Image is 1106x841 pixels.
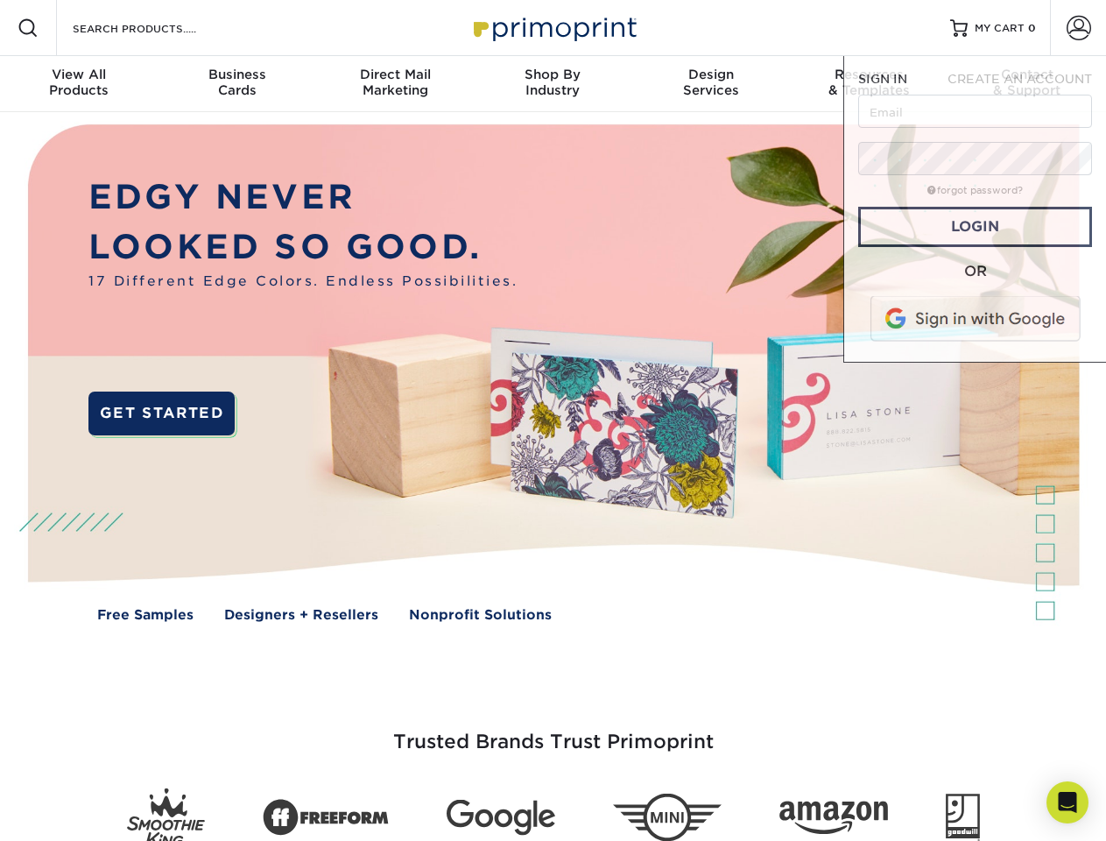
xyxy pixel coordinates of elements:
[927,185,1023,196] a: forgot password?
[474,67,631,98] div: Industry
[71,18,242,39] input: SEARCH PRODUCTS.....
[858,207,1092,247] a: Login
[632,56,790,112] a: DesignServices
[474,67,631,82] span: Shop By
[97,605,194,625] a: Free Samples
[790,56,947,112] a: Resources& Templates
[632,67,790,98] div: Services
[88,272,518,292] span: 17 Different Edge Colors. Endless Possibilities.
[790,67,947,82] span: Resources
[779,802,888,835] img: Amazon
[1028,22,1036,34] span: 0
[858,261,1092,282] div: OR
[41,689,1066,774] h3: Trusted Brands Trust Primoprint
[158,56,315,112] a: BusinessCards
[447,800,555,836] img: Google
[316,67,474,98] div: Marketing
[975,21,1025,36] span: MY CART
[474,56,631,112] a: Shop ByIndustry
[1046,781,1088,823] div: Open Intercom Messenger
[158,67,315,82] span: Business
[88,392,235,435] a: GET STARTED
[409,605,552,625] a: Nonprofit Solutions
[316,56,474,112] a: Direct MailMarketing
[790,67,947,98] div: & Templates
[88,223,518,272] p: LOOKED SO GOOD.
[158,67,315,98] div: Cards
[224,605,378,625] a: Designers + Resellers
[947,72,1092,86] span: CREATE AN ACCOUNT
[858,72,907,86] span: SIGN IN
[4,788,149,835] iframe: Google Customer Reviews
[88,173,518,223] p: EDGY NEVER
[946,794,980,841] img: Goodwill
[632,67,790,82] span: Design
[466,9,641,46] img: Primoprint
[316,67,474,82] span: Direct Mail
[858,95,1092,128] input: Email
